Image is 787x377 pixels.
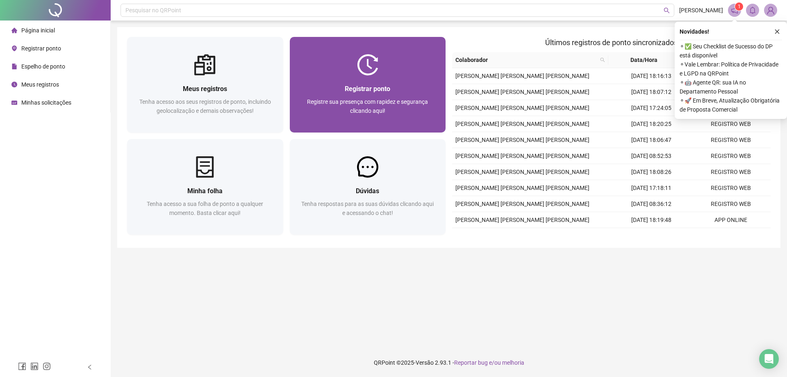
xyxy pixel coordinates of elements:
[612,68,691,84] td: [DATE] 18:16:13
[691,180,771,196] td: REGISTRO WEB
[187,187,223,195] span: Minha folha
[183,85,227,93] span: Meus registros
[612,148,691,164] td: [DATE] 08:52:53
[691,148,771,164] td: REGISTRO WEB
[43,362,51,370] span: instagram
[455,89,589,95] span: [PERSON_NAME] [PERSON_NAME] [PERSON_NAME]
[680,27,709,36] span: Novidades !
[612,132,691,148] td: [DATE] 18:06:47
[600,57,605,62] span: search
[455,137,589,143] span: [PERSON_NAME] [PERSON_NAME] [PERSON_NAME]
[764,4,777,16] img: 73922
[11,82,17,87] span: clock-circle
[749,7,756,14] span: bell
[680,60,782,78] span: ⚬ Vale Lembrar: Política de Privacidade e LGPD na QRPoint
[608,52,687,68] th: Data/Hora
[691,196,771,212] td: REGISTRO WEB
[545,38,678,47] span: Últimos registros de ponto sincronizados
[455,73,589,79] span: [PERSON_NAME] [PERSON_NAME] [PERSON_NAME]
[455,185,589,191] span: [PERSON_NAME] [PERSON_NAME] [PERSON_NAME]
[731,7,738,14] span: notification
[21,63,65,70] span: Espelho de ponto
[691,228,771,244] td: APP ONLINE
[356,187,379,195] span: Dúvidas
[416,359,434,366] span: Versão
[11,27,17,33] span: home
[11,64,17,69] span: file
[598,54,607,66] span: search
[307,98,428,114] span: Registre sua presença com rapidez e segurança clicando aqui!
[691,164,771,180] td: REGISTRO WEB
[691,212,771,228] td: APP ONLINE
[691,132,771,148] td: REGISTRO WEB
[612,164,691,180] td: [DATE] 18:08:26
[127,139,283,235] a: Minha folhaTenha acesso a sua folha de ponto a qualquer momento. Basta clicar aqui!
[455,105,589,111] span: [PERSON_NAME] [PERSON_NAME] [PERSON_NAME]
[612,116,691,132] td: [DATE] 18:20:25
[612,212,691,228] td: [DATE] 18:19:48
[21,45,61,52] span: Registrar ponto
[679,6,723,15] span: [PERSON_NAME]
[455,121,589,127] span: [PERSON_NAME] [PERSON_NAME] [PERSON_NAME]
[290,37,446,133] a: Registrar pontoRegistre sua presença com rapidez e segurança clicando aqui!
[290,139,446,235] a: DúvidasTenha respostas para as suas dúvidas clicando aqui e acessando o chat!
[139,98,271,114] span: Tenha acesso aos seus registros de ponto, incluindo geolocalização e demais observações!
[21,81,59,88] span: Meus registros
[455,55,597,64] span: Colaborador
[738,4,741,9] span: 1
[301,201,434,216] span: Tenha respostas para as suas dúvidas clicando aqui e acessando o chat!
[18,362,26,370] span: facebook
[612,55,677,64] span: Data/Hora
[147,201,263,216] span: Tenha acesso a sua folha de ponto a qualquer momento. Basta clicar aqui!
[612,100,691,116] td: [DATE] 17:24:05
[735,2,743,11] sup: 1
[680,42,782,60] span: ⚬ ✅ Seu Checklist de Sucesso do DP está disponível
[680,96,782,114] span: ⚬ 🚀 Em Breve, Atualização Obrigatória de Proposta Comercial
[664,7,670,14] span: search
[30,362,39,370] span: linkedin
[612,196,691,212] td: [DATE] 08:36:12
[455,169,589,175] span: [PERSON_NAME] [PERSON_NAME] [PERSON_NAME]
[612,180,691,196] td: [DATE] 17:18:11
[21,99,71,106] span: Minhas solicitações
[11,46,17,51] span: environment
[612,84,691,100] td: [DATE] 18:07:12
[455,201,589,207] span: [PERSON_NAME] [PERSON_NAME] [PERSON_NAME]
[455,217,589,223] span: [PERSON_NAME] [PERSON_NAME] [PERSON_NAME]
[774,29,780,34] span: close
[759,349,779,369] div: Open Intercom Messenger
[21,27,55,34] span: Página inicial
[691,116,771,132] td: REGISTRO WEB
[612,228,691,244] td: [DATE] 18:24:50
[680,78,782,96] span: ⚬ 🤖 Agente QR: sua IA no Departamento Pessoal
[111,348,787,377] footer: QRPoint © 2025 - 2.93.1 -
[11,100,17,105] span: schedule
[454,359,524,366] span: Reportar bug e/ou melhoria
[345,85,390,93] span: Registrar ponto
[455,153,589,159] span: [PERSON_NAME] [PERSON_NAME] [PERSON_NAME]
[87,364,93,370] span: left
[127,37,283,133] a: Meus registrosTenha acesso aos seus registros de ponto, incluindo geolocalização e demais observa...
